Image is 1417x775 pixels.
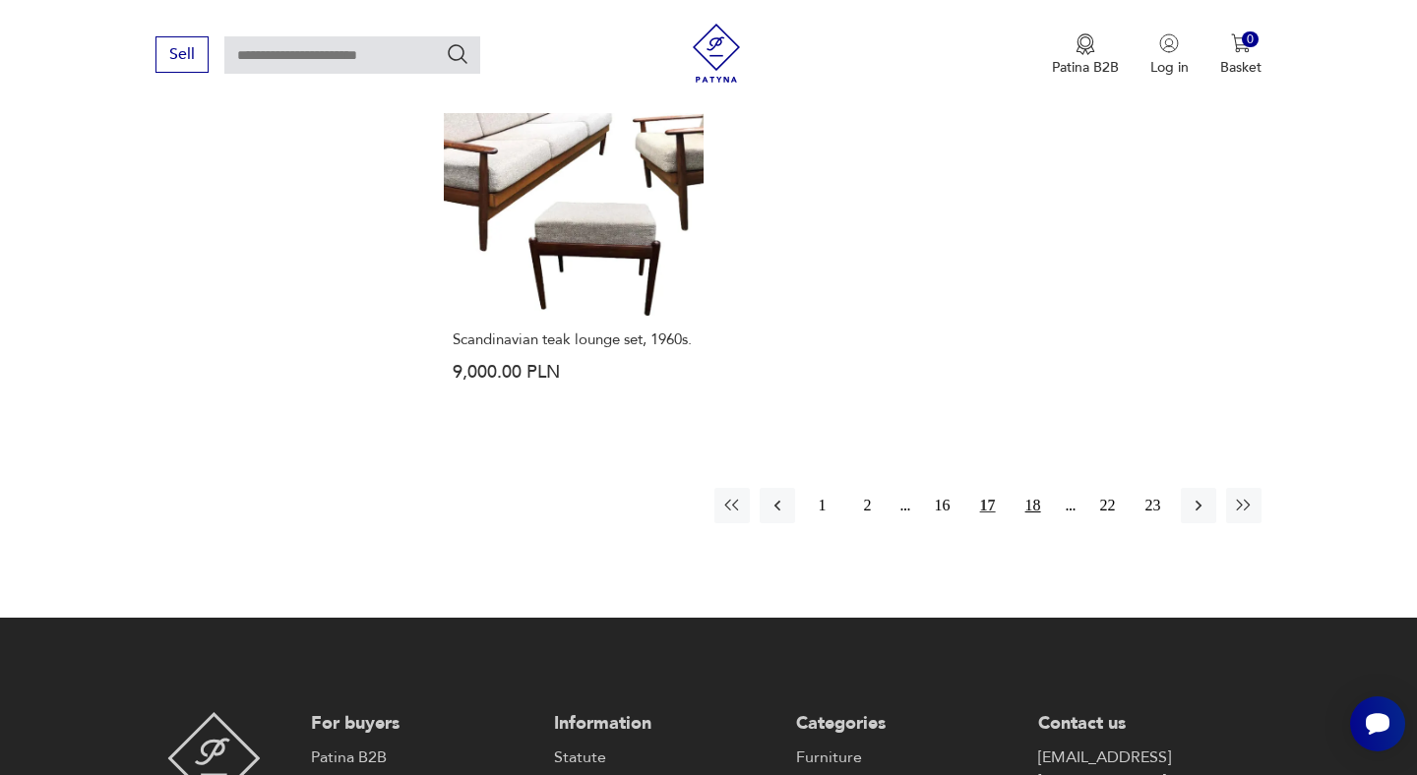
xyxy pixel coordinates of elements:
a: Furniture [796,745,1018,769]
font: Patina B2B [311,746,387,768]
font: Scandinavian teak lounge set, 1960s. [453,329,692,349]
font: 17 [980,497,996,513]
font: 0 [1247,30,1254,48]
a: Scandinavian teak lounge set, 1960s.Scandinavian teak lounge set, 1960s.9,000.00 PLN [444,57,703,419]
button: Log in [1150,33,1189,77]
img: Patina - vintage furniture and decorations store [687,24,746,83]
img: User icon [1159,33,1179,53]
button: Patina B2B [1052,33,1119,77]
font: 2 [864,497,872,513]
font: Furniture [796,746,862,768]
a: Statute [554,745,776,769]
button: 1 [805,488,840,523]
button: 2 [850,488,886,523]
button: 16 [925,488,960,523]
font: Contact us [1038,711,1126,736]
font: 18 [1025,497,1041,513]
font: 23 [1145,497,1161,513]
a: Sell [155,49,209,63]
button: 22 [1090,488,1126,523]
font: Patina B2B [1052,58,1119,77]
button: Search [446,42,469,66]
font: Sell [169,43,195,65]
font: Statute [554,746,606,768]
img: Cart icon [1231,33,1251,53]
button: 18 [1016,488,1051,523]
iframe: Smartsupp widget button [1350,696,1405,751]
button: Sell [155,36,209,73]
button: 17 [970,488,1006,523]
font: 1 [819,497,827,513]
a: Medal iconPatina B2B [1052,33,1119,77]
button: 23 [1136,488,1171,523]
font: Basket [1220,58,1262,77]
font: For buyers [311,711,400,736]
font: 16 [935,497,951,513]
font: Log in [1150,58,1189,77]
font: Information [554,711,651,736]
img: Medal icon [1076,33,1095,55]
button: 0Basket [1220,33,1262,77]
font: 22 [1100,497,1116,513]
a: Patina B2B [311,745,533,769]
font: 9,000.00 PLN [453,360,560,385]
font: Categories [796,711,886,736]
